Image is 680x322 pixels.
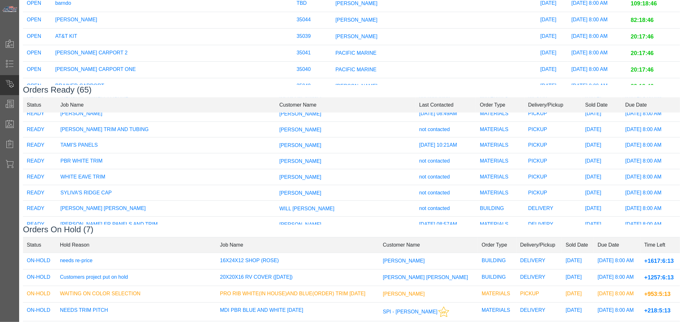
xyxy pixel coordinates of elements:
td: 35041 [293,45,332,62]
td: not contacted [415,169,476,185]
td: Order Type [478,237,516,253]
td: Due Date [622,97,680,113]
span: 109:18:46 [631,0,657,7]
td: WAITING ON COLOR SELECTION [56,286,216,303]
td: [DATE] 08:49AM [415,106,476,122]
td: Delivery/Pickup [516,237,562,253]
td: PICKUP [524,185,581,201]
td: MATERIALS [476,217,524,233]
td: Time Left [640,237,680,253]
td: [DATE] 8:00 AM [568,45,627,62]
td: Sold Date [581,97,622,113]
span: [PERSON_NAME] [336,17,378,23]
td: [DATE] [562,286,594,303]
td: WHITE EAVE TRIM [57,169,276,185]
span: +1257:6:13 [644,274,674,281]
td: Customer Name [275,97,415,113]
td: READY [23,106,57,122]
td: [DATE] [581,201,622,217]
span: [PERSON_NAME] [279,190,321,195]
td: NEEDS TRIM PITCH [56,303,216,321]
td: OPEN [23,12,51,29]
td: [DATE] 8:00 AM [622,169,680,185]
td: [PERSON_NAME] ER PANELS AND TRIM [57,217,276,233]
img: Metals Direct Inc Logo [2,6,18,13]
td: [DATE] 8:00 AM [594,269,640,286]
td: [PERSON_NAME] [51,12,293,29]
td: READY [23,185,57,201]
td: Delivery/Pickup [524,97,581,113]
span: [PERSON_NAME] [383,258,425,263]
td: OPEN [23,78,51,95]
td: Due Date [594,237,640,253]
span: 20:17:46 [631,33,654,40]
td: BUILDING [478,269,516,286]
td: 20X20X16 RV COVER ([DATE]) [216,269,379,286]
td: PRO RIB WHITE(IN HOUSE)AND BLUE(ORDER) TRIM [DATE] [216,286,379,303]
span: [PERSON_NAME] [279,174,321,180]
td: MATERIALS [476,137,524,153]
td: [DATE] 8:00 AM [568,12,627,29]
td: 16X24X12 SHOP (ROSE) [216,253,379,269]
td: Status [23,237,56,253]
td: Order Type [476,97,524,113]
td: BUILDING [478,253,516,269]
span: [PERSON_NAME] [279,158,321,164]
td: [DATE] 8:00 AM [594,303,640,321]
td: 35039 [293,29,332,45]
td: not contacted [415,122,476,137]
td: [DATE] 8:00 AM [568,62,627,78]
td: [DATE] 8:00 AM [594,253,640,269]
span: [PERSON_NAME] [279,127,321,132]
td: ON-HOLD [23,269,56,286]
td: [PERSON_NAME] CARPORT ONE [51,62,293,78]
td: MATERIALS [478,303,516,321]
td: Customer Name [379,237,478,253]
img: This customer should be prioritized [438,306,449,317]
td: DELIVERY [516,269,562,286]
td: Last Contacted [415,97,476,113]
td: [DATE] 8:00 AM [622,217,680,233]
td: SYLIVA'S RIDGE CAP [57,185,276,201]
h3: Orders On Hold (7) [23,225,680,234]
td: ON-HOLD [23,286,56,303]
td: [DATE] [581,137,622,153]
td: [DATE] [562,303,594,321]
td: READY [23,122,57,137]
td: Status [23,97,57,113]
span: 20:17:46 [631,50,654,56]
td: [DATE] 08:57AM [415,217,476,233]
td: needs re-price [56,253,216,269]
td: [DATE] [537,62,567,78]
td: [DATE] 10:21AM [415,137,476,153]
td: READY [23,169,57,185]
td: not contacted [415,153,476,169]
td: Job Name [57,97,276,113]
td: [DATE] [562,253,594,269]
span: SPI - [PERSON_NAME] [383,309,438,314]
span: PACIFIC MARINE [336,67,377,72]
span: 20:17:46 [631,66,654,73]
span: 82:18:46 [631,17,654,23]
td: [DATE] [537,45,567,62]
td: [DATE] [581,169,622,185]
td: Job Name [216,237,379,253]
td: [DATE] [537,78,567,95]
td: MATERIALS [478,286,516,303]
td: [DATE] [581,106,622,122]
td: PICKUP [524,137,581,153]
td: PICKUP [516,286,562,303]
td: TAMI'S PANELS [57,137,276,153]
td: MATERIALS [476,122,524,137]
td: [DATE] [581,217,622,233]
td: [DATE] 8:00 AM [622,185,680,201]
td: Hold Reason [56,237,216,253]
td: [PERSON_NAME] CARPORT 2 [51,45,293,62]
span: [PERSON_NAME] [336,1,378,6]
td: 35049 [293,78,332,95]
span: [PERSON_NAME] [PERSON_NAME] [383,275,468,280]
span: +218:5:13 [644,307,671,314]
td: [DATE] 8:00 AM [622,137,680,153]
td: [DATE] 8:00 AM [622,153,680,169]
td: DELIVERY [516,253,562,269]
